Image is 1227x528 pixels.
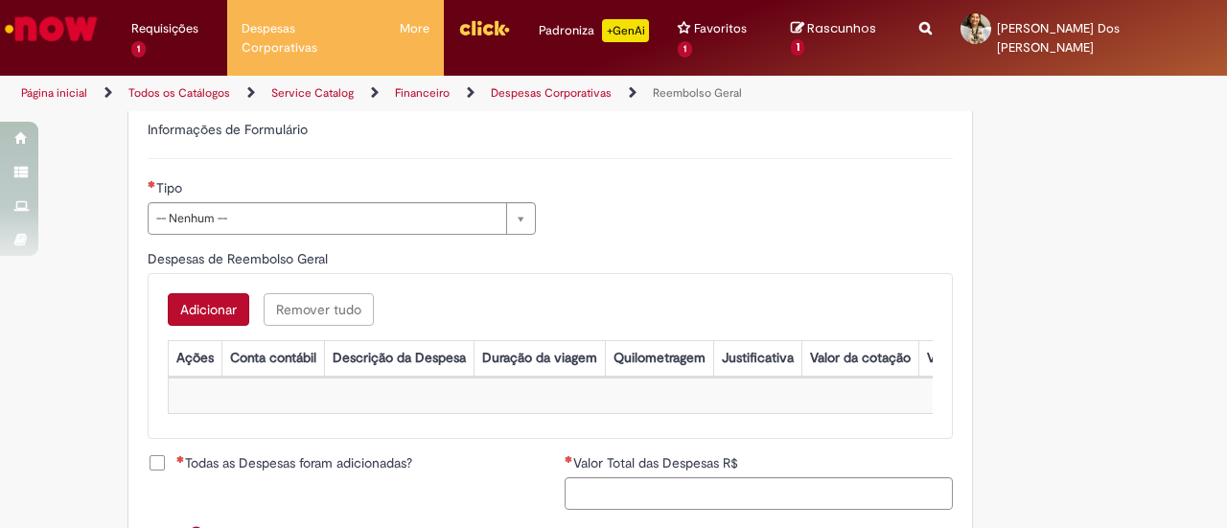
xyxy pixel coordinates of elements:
[14,76,803,111] ul: Trilhas de página
[168,293,249,326] button: Add a row for Despesas de Reembolso Geral
[791,39,805,57] span: 1
[491,85,612,101] a: Despesas Corporativas
[21,85,87,101] a: Página inicial
[539,19,649,42] div: Padroniza
[918,341,1020,377] th: Valor por Litro
[713,341,801,377] th: Justificativa
[400,19,429,38] span: More
[156,179,186,196] span: Tipo
[474,341,605,377] th: Duração da viagem
[2,10,101,48] img: ServiceNow
[176,453,412,472] span: Todas as Despesas foram adicionadas?
[176,455,185,463] span: Necessários
[131,19,198,38] span: Requisições
[605,341,713,377] th: Quilometragem
[565,455,573,463] span: Necessários
[221,341,324,377] th: Conta contábil
[148,121,308,138] label: Informações de Formulário
[128,85,230,101] a: Todos os Catálogos
[324,341,474,377] th: Descrição da Despesa
[602,19,649,42] p: +GenAi
[458,13,510,42] img: click_logo_yellow_360x200.png
[791,20,891,56] a: Rascunhos
[573,454,742,471] span: Valor Total das Despesas R$
[156,203,497,234] span: -- Nenhum --
[242,19,371,57] span: Despesas Corporativas
[395,85,450,101] a: Financeiro
[694,19,747,38] span: Favoritos
[997,20,1120,56] span: [PERSON_NAME] Dos [PERSON_NAME]
[801,341,918,377] th: Valor da cotação
[271,85,354,101] a: Service Catalog
[565,477,953,510] input: Valor Total das Despesas R$
[653,85,742,101] a: Reembolso Geral
[678,41,692,57] span: 1
[131,41,146,57] span: 1
[148,180,156,188] span: Necessários
[807,19,876,37] span: Rascunhos
[168,341,221,377] th: Ações
[148,250,332,267] span: Despesas de Reembolso Geral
